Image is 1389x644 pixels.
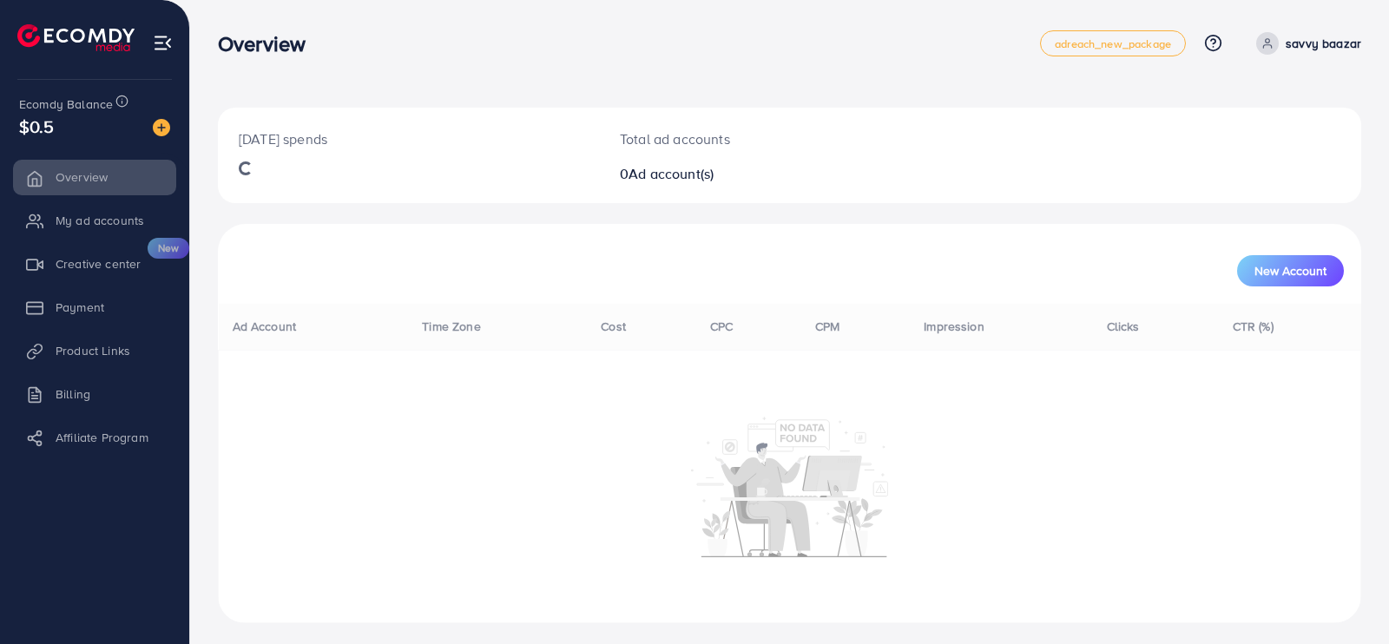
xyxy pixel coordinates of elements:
[1040,30,1186,56] a: adreach_new_package
[218,31,319,56] h3: Overview
[1249,32,1361,55] a: savvy baazar
[1237,255,1344,286] button: New Account
[1055,38,1171,49] span: adreach_new_package
[620,128,864,149] p: Total ad accounts
[1254,265,1326,277] span: New Account
[153,119,170,136] img: image
[629,164,714,183] span: Ad account(s)
[17,24,135,51] img: logo
[153,33,173,53] img: menu
[19,95,113,113] span: Ecomdy Balance
[19,114,55,139] span: $0.5
[620,166,864,182] h2: 0
[239,128,578,149] p: [DATE] spends
[1286,33,1361,54] p: savvy baazar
